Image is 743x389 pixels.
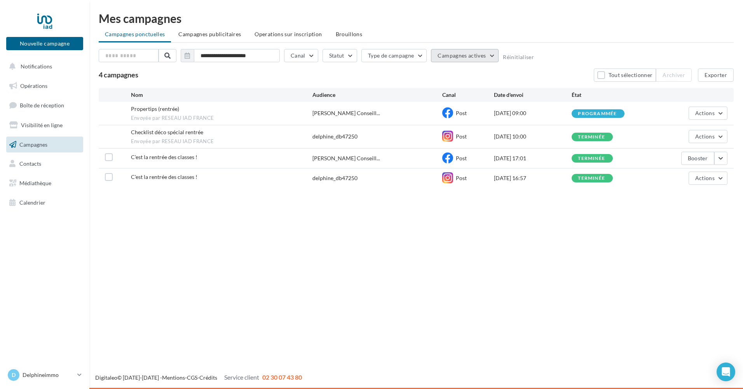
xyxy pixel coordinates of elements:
span: D [12,371,16,379]
a: Contacts [5,156,85,172]
button: Archiver [656,68,692,82]
div: État [572,91,649,99]
button: Statut [323,49,357,62]
button: Notifications [5,58,82,75]
div: programmée [578,111,617,116]
button: Nouvelle campagne [6,37,83,50]
span: [PERSON_NAME] Conseill... [312,109,380,117]
button: Campagnes actives [431,49,499,62]
div: Nom [131,91,312,99]
span: Calendrier [19,199,45,206]
a: Digitaleo [95,374,117,381]
span: Opérations [20,82,47,89]
a: D Delphineimmo [6,368,83,382]
span: Actions [695,133,715,140]
span: Post [456,175,467,181]
div: terminée [578,156,605,161]
button: Canal [284,49,318,62]
a: Crédits [199,374,217,381]
span: Post [456,155,467,161]
a: Médiathèque [5,175,85,191]
span: [PERSON_NAME] Conseill... [312,154,380,162]
p: Delphineimmo [23,371,74,379]
button: Actions [689,130,727,143]
div: [DATE] 10:00 [494,133,572,140]
div: Open Intercom Messenger [717,363,735,381]
span: Actions [695,110,715,116]
span: Service client [224,373,259,381]
div: delphine_db47250 [312,133,358,140]
span: C'est la rentrée des classes ! [131,154,197,160]
a: Opérations [5,78,85,94]
span: Post [456,133,467,140]
span: Envoyée par RESEAU IAD FRANCE [131,138,312,145]
div: terminée [578,135,605,140]
span: Visibilité en ligne [21,122,63,128]
button: Type de campagne [361,49,427,62]
button: Exporter [698,68,734,82]
span: Campagnes [19,141,47,147]
span: Contacts [19,160,41,167]
div: Audience [312,91,442,99]
div: [DATE] 09:00 [494,109,572,117]
span: Operations sur inscription [255,31,322,37]
span: Médiathèque [19,180,51,186]
span: Campagnes actives [438,52,486,59]
div: [DATE] 16:57 [494,174,572,182]
span: Notifications [21,63,52,70]
div: terminée [578,176,605,181]
span: Actions [695,175,715,181]
span: 02 30 07 43 80 [262,373,302,381]
span: Checklist déco spécial rentrée [131,129,203,135]
span: © [DATE]-[DATE] - - - [95,374,302,381]
span: 4 campagnes [99,70,138,79]
div: Canal [442,91,494,99]
span: Envoyée par RESEAU IAD FRANCE [131,115,312,122]
button: Booster [681,152,714,165]
button: Tout sélectionner [594,68,656,82]
span: Boîte de réception [20,102,64,109]
a: Calendrier [5,194,85,211]
div: delphine_db47250 [312,174,358,182]
span: Post [456,110,467,116]
a: CGS [187,374,197,381]
div: Date d'envoi [494,91,572,99]
span: Brouillons [336,31,363,37]
a: Mentions [162,374,185,381]
button: Réinitialiser [503,54,534,60]
div: [DATE] 17:01 [494,154,572,162]
div: Mes campagnes [99,12,734,24]
span: C'est la rentrée des classes ! [131,173,197,180]
a: Boîte de réception [5,97,85,114]
button: Actions [689,107,727,120]
a: Campagnes [5,137,85,153]
button: Actions [689,172,727,185]
span: Campagnes publicitaires [178,31,241,37]
span: Propertips (rentrée) [131,105,179,112]
a: Visibilité en ligne [5,117,85,133]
